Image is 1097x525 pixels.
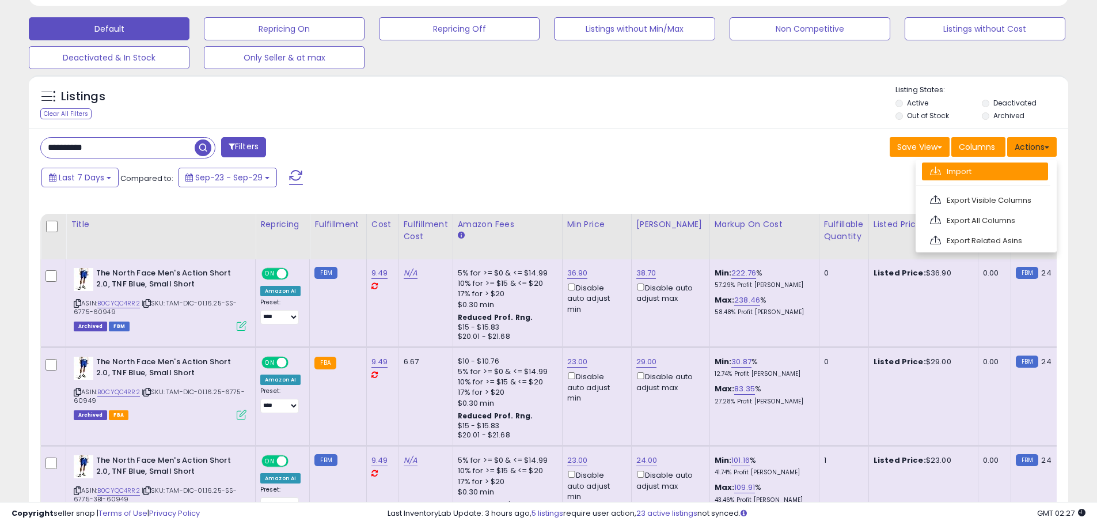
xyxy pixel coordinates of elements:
[715,455,732,466] b: Min:
[61,89,105,105] h5: Listings
[41,168,119,187] button: Last 7 Days
[715,357,810,378] div: %
[458,377,553,387] div: 10% for >= $15 & <= $20
[715,469,810,477] p: 41.74% Profit [PERSON_NAME]
[458,421,553,431] div: $15 - $15.83
[554,17,715,40] button: Listings without Min/Max
[97,299,140,308] a: B0CYQC4RR2
[824,357,860,367] div: 0
[458,487,553,497] div: $0.30 min
[74,299,237,316] span: | SKU: TAM-DIC-01.16.25-SS-6775-60949
[709,214,819,259] th: The percentage added to the cost of goods (COGS) that forms the calculator for Min & Max prices.
[895,85,1068,96] p: Listing States:
[636,508,697,519] a: 23 active listings
[1016,267,1038,279] small: FBM
[96,455,236,479] b: The North Face Men's Action Short 2.0, TNF Blue, Small Short
[824,455,860,466] div: 1
[715,294,735,305] b: Max:
[959,141,995,153] span: Columns
[715,268,810,289] div: %
[204,46,365,69] button: Only Seller & at max
[636,218,705,231] div: [PERSON_NAME]
[983,455,1002,466] div: 0.00
[287,358,305,368] span: OFF
[74,357,93,380] img: 414sShT2t+L._SL40_.jpg
[260,286,301,296] div: Amazon AI
[715,482,810,504] div: %
[922,232,1048,250] a: Export Related Asins
[74,268,93,291] img: 414sShT2t+L._SL40_.jpg
[636,455,658,466] a: 24.00
[404,267,417,279] a: N/A
[715,308,810,316] p: 58.48% Profit [PERSON_NAME]
[74,455,93,478] img: 414sShT2t+L._SL40_.jpg
[567,469,622,502] div: Disable auto adjust min
[74,357,246,418] div: ASIN:
[263,358,277,368] span: ON
[874,357,969,367] div: $29.00
[178,168,277,187] button: Sep-23 - Sep-29
[458,466,553,476] div: 10% for >= $15 & <= $20
[458,477,553,487] div: 17% for > $20
[71,218,250,231] div: Title
[59,172,104,183] span: Last 7 Days
[983,357,1002,367] div: 0.00
[1037,508,1085,519] span: 2025-10-7 02:27 GMT
[260,299,301,324] div: Preset:
[260,375,301,385] div: Amazon AI
[905,17,1065,40] button: Listings without Cost
[824,268,860,278] div: 0
[715,267,732,278] b: Min:
[195,172,263,183] span: Sep-23 - Sep-29
[12,508,54,519] strong: Copyright
[636,356,657,368] a: 29.00
[874,455,926,466] b: Listed Price:
[715,398,810,406] p: 27.28% Profit [PERSON_NAME]
[74,268,246,330] div: ASIN:
[458,323,553,333] div: $15 - $15.83
[98,508,147,519] a: Terms of Use
[922,163,1048,180] a: Import
[715,384,810,405] div: %
[371,267,388,279] a: 9.49
[993,98,1037,108] label: Deactivated
[636,281,701,304] div: Disable auto adjust max
[715,356,732,367] b: Min:
[458,387,553,398] div: 17% for > $20
[458,411,533,421] b: Reduced Prof. Rng.
[1007,137,1057,157] button: Actions
[731,356,751,368] a: 30.87
[74,410,107,420] span: Listings that have been deleted from Seller Central
[458,367,553,377] div: 5% for >= $0 & <= $14.99
[731,267,756,279] a: 222.76
[567,281,622,315] div: Disable auto adjust min
[458,455,553,466] div: 5% for >= $0 & <= $14.99
[97,486,140,496] a: B0CYQC4RR2
[221,137,266,157] button: Filters
[874,218,973,231] div: Listed Price
[890,137,950,157] button: Save View
[109,410,128,420] span: FBA
[74,486,237,503] span: | SKU: TAM-DIC-01.16.25-SS-6775-3B1-60949
[458,430,553,440] div: $20.01 - $21.68
[109,322,130,331] span: FBM
[458,357,553,367] div: $10 - $10.76
[12,508,200,519] div: seller snap | |
[40,108,92,119] div: Clear All Filters
[458,398,553,409] div: $0.30 min
[260,387,301,413] div: Preset:
[715,370,810,378] p: 12.74% Profit [PERSON_NAME]
[314,267,337,279] small: FBM
[922,211,1048,229] a: Export All Columns
[567,218,627,231] div: Min Price
[96,268,236,292] b: The North Face Men's Action Short 2.0, TNF Blue, Small Short
[715,482,735,493] b: Max:
[149,508,200,519] a: Privacy Policy
[204,17,365,40] button: Repricing On
[567,455,588,466] a: 23.00
[74,455,246,517] div: ASIN:
[636,469,701,491] div: Disable auto adjust max
[715,281,810,289] p: 57.29% Profit [PERSON_NAME]
[314,454,337,466] small: FBM
[314,357,336,369] small: FBA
